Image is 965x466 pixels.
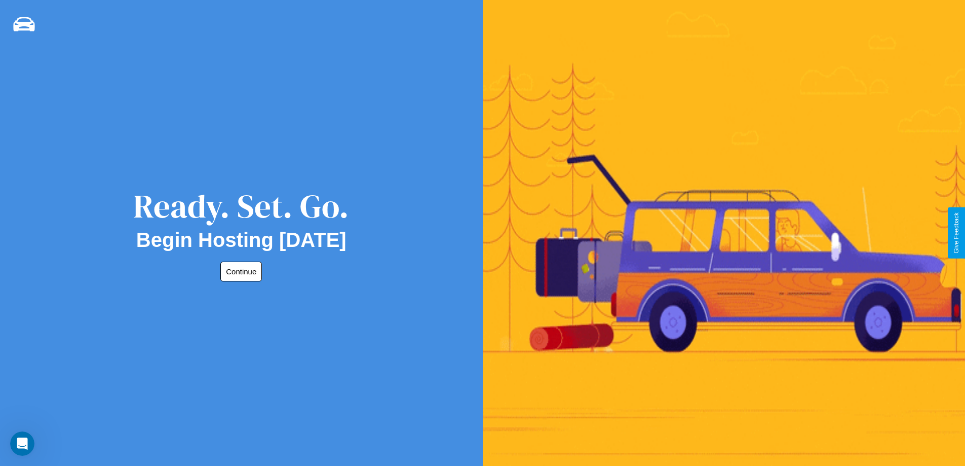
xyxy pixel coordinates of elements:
div: Ready. Set. Go. [133,184,349,229]
iframe: Intercom live chat [10,432,34,456]
button: Continue [220,262,262,281]
h2: Begin Hosting [DATE] [136,229,346,252]
div: Give Feedback [953,212,960,254]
